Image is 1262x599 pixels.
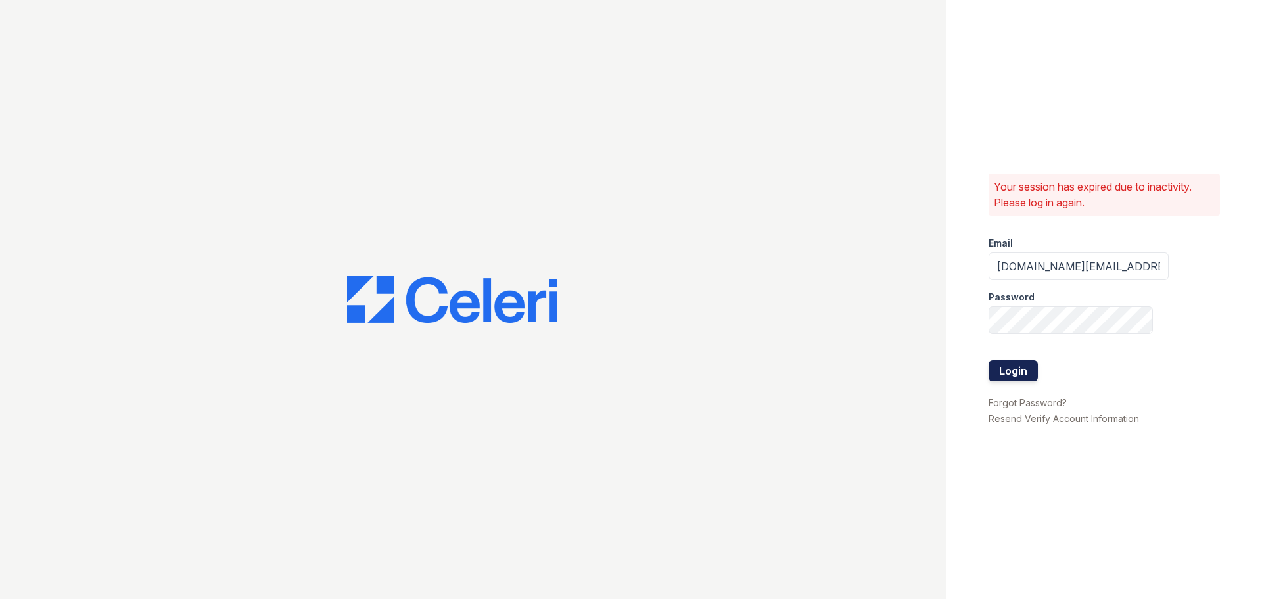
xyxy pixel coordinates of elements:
[989,291,1035,304] label: Password
[989,237,1013,250] label: Email
[989,360,1038,381] button: Login
[994,179,1215,210] p: Your session has expired due to inactivity. Please log in again.
[989,397,1067,408] a: Forgot Password?
[989,413,1139,424] a: Resend Verify Account Information
[347,276,557,323] img: CE_Logo_Blue-a8612792a0a2168367f1c8372b55b34899dd931a85d93a1a3d3e32e68fde9ad4.png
